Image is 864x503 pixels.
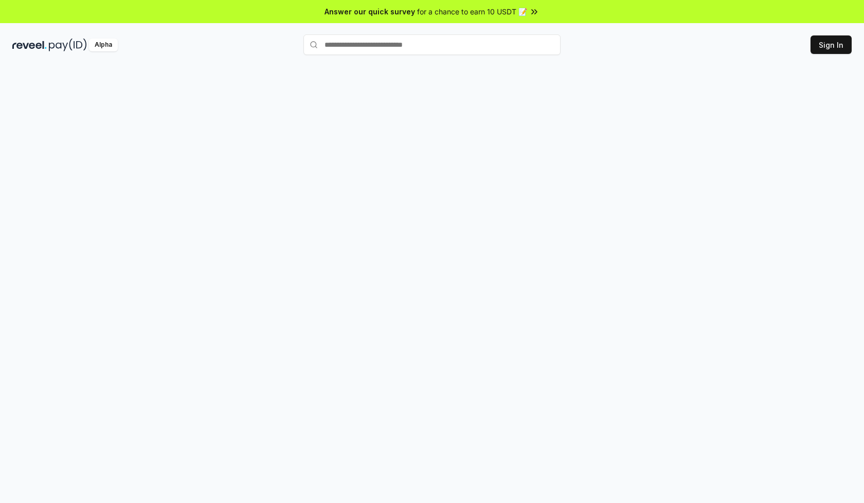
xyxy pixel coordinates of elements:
[89,39,118,51] div: Alpha
[417,6,527,17] span: for a chance to earn 10 USDT 📝
[811,35,852,54] button: Sign In
[12,39,47,51] img: reveel_dark
[325,6,415,17] span: Answer our quick survey
[49,39,87,51] img: pay_id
